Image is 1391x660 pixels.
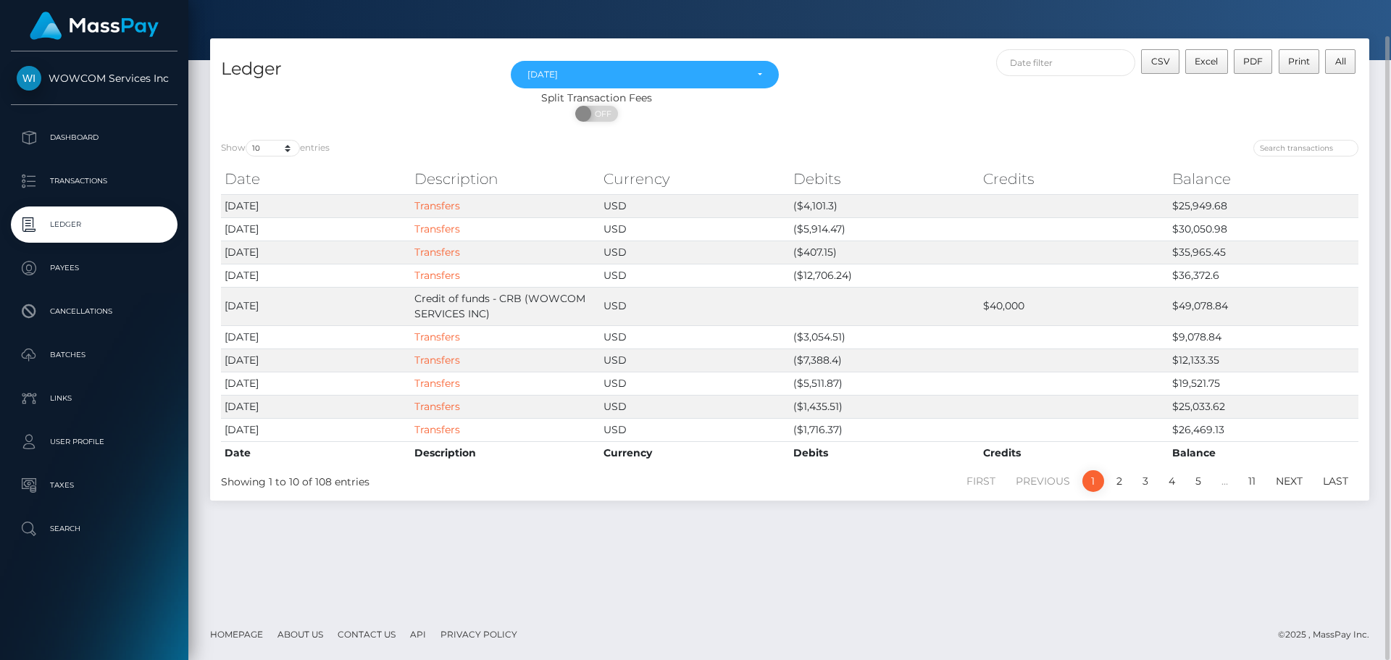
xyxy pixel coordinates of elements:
th: Debits [790,164,979,193]
td: ($4,101.3) [790,194,979,217]
div: Split Transaction Fees [210,91,983,106]
div: © 2025 , MassPay Inc. [1278,627,1380,643]
a: Transactions [11,163,177,199]
td: $25,949.68 [1169,194,1358,217]
input: Date filter [996,49,1136,76]
td: [DATE] [221,264,411,287]
button: CSV [1141,49,1179,74]
div: [DATE] [527,69,745,80]
a: Batches [11,337,177,373]
td: [DATE] [221,418,411,441]
span: All [1335,56,1346,67]
a: 11 [1240,470,1263,492]
td: [DATE] [221,395,411,418]
a: Transfers [414,377,460,390]
p: Ledger [17,214,172,235]
span: CSV [1151,56,1170,67]
th: Balance [1169,441,1358,464]
td: USD [600,287,790,325]
td: USD [600,395,790,418]
td: ($1,716.37) [790,418,979,441]
td: $12,133.35 [1169,348,1358,372]
th: Currency [600,164,790,193]
img: WOWCOM Services Inc [17,66,41,91]
span: OFF [583,106,619,122]
td: $25,033.62 [1169,395,1358,418]
p: User Profile [17,431,172,453]
td: $36,372.6 [1169,264,1358,287]
p: Batches [17,344,172,366]
p: Links [17,388,172,409]
td: ($5,914.47) [790,217,979,241]
th: Date [221,441,411,464]
a: Payees [11,250,177,286]
td: [DATE] [221,348,411,372]
select: Showentries [246,140,300,156]
p: Dashboard [17,127,172,149]
a: 2 [1108,470,1130,492]
td: USD [600,325,790,348]
a: Transfers [414,222,460,235]
a: Links [11,380,177,417]
a: 1 [1082,470,1104,492]
button: All [1325,49,1356,74]
button: Aug 2025 [511,61,779,88]
td: ($3,054.51) [790,325,979,348]
a: 4 [1161,470,1183,492]
span: PDF [1243,56,1263,67]
td: ($7,388.4) [790,348,979,372]
a: API [404,623,432,646]
th: Balance [1169,164,1358,193]
a: Transfers [414,423,460,436]
img: MassPay Logo [30,12,159,40]
td: $19,521.75 [1169,372,1358,395]
td: USD [600,264,790,287]
th: Currency [600,441,790,464]
td: [DATE] [221,217,411,241]
td: [DATE] [221,372,411,395]
label: Show entries [221,140,330,156]
td: USD [600,217,790,241]
td: [DATE] [221,241,411,264]
a: Search [11,511,177,547]
button: Excel [1185,49,1228,74]
a: Dashboard [11,120,177,156]
a: 3 [1135,470,1156,492]
td: USD [600,241,790,264]
a: Transfers [414,330,460,343]
a: Privacy Policy [435,623,523,646]
a: Transfers [414,246,460,259]
td: ($407.15) [790,241,979,264]
td: [DATE] [221,325,411,348]
a: User Profile [11,424,177,460]
a: Homepage [204,623,269,646]
a: 5 [1187,470,1209,492]
td: USD [600,348,790,372]
th: Description [411,441,601,464]
a: Transfers [414,199,460,212]
div: Showing 1 to 10 of 108 entries [221,469,682,490]
p: Cancellations [17,301,172,322]
p: Payees [17,257,172,279]
a: Next [1268,470,1311,492]
a: Transfers [414,400,460,413]
td: $35,965.45 [1169,241,1358,264]
th: Debits [790,441,979,464]
button: PDF [1234,49,1273,74]
td: $40,000 [979,287,1169,325]
a: Last [1315,470,1356,492]
td: USD [600,418,790,441]
a: Ledger [11,206,177,243]
td: Credit of funds - CRB (WOWCOM SERVICES INC) [411,287,601,325]
h4: Ledger [221,57,489,82]
a: Transfers [414,354,460,367]
td: ($12,706.24) [790,264,979,287]
input: Search transactions [1253,140,1358,156]
th: Credits [979,164,1169,193]
a: Transfers [414,269,460,282]
span: Print [1288,56,1310,67]
a: Taxes [11,467,177,504]
td: $49,078.84 [1169,287,1358,325]
td: $30,050.98 [1169,217,1358,241]
p: Transactions [17,170,172,192]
